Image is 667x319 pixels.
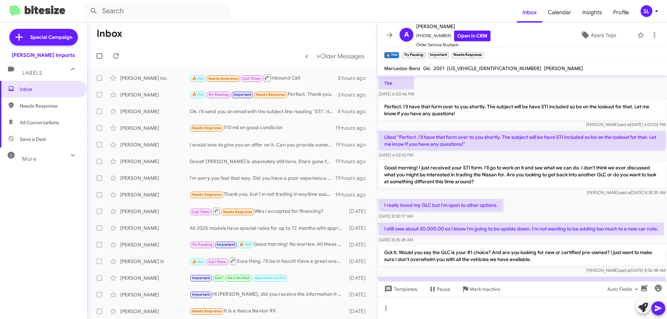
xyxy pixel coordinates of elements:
[20,136,46,143] span: Save a Deal
[577,2,608,23] a: Insights
[192,192,222,197] span: Needs Response
[379,77,414,89] p: Yes
[190,225,346,232] div: All 2025 models have special rates for up to 72 months with approved credit. Plus, when you choos...
[591,29,616,41] span: Apply Tags
[602,283,646,295] button: Auto Fields
[22,156,36,162] span: More
[190,124,335,132] div: 110 mil en good condición
[416,31,491,41] span: [PHONE_NUMBER]
[379,246,666,266] p: Got it. Would you say the GLC is your #1 choice? And are you looking for new or certified pre-own...
[456,283,506,295] button: Mark Inactive
[192,76,204,81] span: 🔥 Hot
[190,158,335,165] div: Great! [PERSON_NAME] is absolutely still here. She's gone for the evening but I'll have her reach...
[120,275,190,282] div: [PERSON_NAME]
[379,161,666,188] p: Good morning! I just received your STI form. I'll go to work on it and see what we can do. I don'...
[454,31,491,41] a: Open in CRM
[192,242,212,247] span: Try Pausing
[335,158,371,165] div: 19 hours ago
[416,41,491,48] span: Older Service Buyback
[120,308,190,315] div: [PERSON_NAME]
[320,52,364,60] span: Older Messages
[517,2,542,23] a: Inbox
[586,268,666,273] span: [PERSON_NAME] [DATE] 8:36:48 AM
[379,199,503,211] p: I really loved my GLC but I'm open to other options.
[562,29,634,41] button: Apply Tags
[301,49,369,63] nav: Page navigation example
[607,283,641,295] span: Auto Fields
[379,91,414,96] span: [DATE] 6:00:46 PM
[383,283,417,295] span: Templates
[192,92,204,97] span: 🔥 Hot
[242,76,261,81] span: Call Them
[255,276,285,280] span: Appointment Set
[120,91,190,98] div: [PERSON_NAME]
[120,191,190,198] div: [PERSON_NAME]
[437,283,450,295] span: Pause
[208,260,227,264] span: Call Them
[384,52,399,58] small: 🔥 Hot
[335,191,371,198] div: 19 hours ago
[120,125,190,132] div: [PERSON_NAME]
[190,74,338,82] div: Inbound Call
[452,52,484,58] small: Needs Response
[20,119,59,126] span: All Conversations
[619,268,631,273] span: said at
[608,2,635,23] a: Profile
[192,292,210,297] span: Important
[434,65,444,72] span: 2021
[470,283,500,295] span: Mark Inactive
[190,108,337,115] div: Ok. I'll send you an email with the subject line reading "STI". It will have a form attached that...
[379,277,666,296] p: It probably would be my first choice but still interested in what we can do about my current vehi...
[120,108,190,115] div: [PERSON_NAME]
[635,5,659,17] button: SL
[335,175,371,182] div: 19 hours ago
[379,152,413,158] span: [DATE] 6:02:42 PM
[22,70,42,76] span: Labels
[337,108,371,115] div: 4 hours ago
[305,52,308,60] span: «
[120,258,190,265] div: [PERSON_NAME] Iii
[423,283,456,295] button: Pause
[379,131,666,150] p: Liked “Perfect. I'll have that form over to you shortly. The subject will be have STI included so...
[120,208,190,215] div: [PERSON_NAME]
[256,92,286,97] span: Needs Response
[586,122,666,127] span: [PERSON_NAME] [DATE] 6:02:05 PM
[312,49,369,63] button: Next
[192,260,204,264] span: 🔥 Hot
[30,34,72,41] span: Special Campaign
[192,210,210,214] span: Call Them
[190,291,346,299] div: Hi [PERSON_NAME], did you receive the information from [PERSON_NAME] [DATE] in regards to the GLA...
[227,276,250,280] span: Sold Verified
[335,141,371,148] div: 19 hours ago
[12,52,75,59] div: [PERSON_NAME] Imports
[338,91,371,98] div: 3 hours ago
[379,223,664,235] p: I still owe about 30,000.00 so I know I'm going to be upside down. I'm not wanting to be adding t...
[120,241,190,248] div: [PERSON_NAME]
[190,175,335,182] div: I'm sorry you feel that way. Did you have a poor experience with us last time?
[379,213,413,219] span: [DATE] 8:30:17 AM
[618,122,631,127] span: said at
[217,242,235,247] span: Important
[316,52,320,60] span: »
[120,75,190,82] div: [PERSON_NAME] Inc
[641,5,652,17] div: SL
[379,237,413,242] span: [DATE] 8:35:28 AM
[120,141,190,148] div: [PERSON_NAME]
[377,283,423,295] button: Templates
[190,307,346,315] div: It is a Itasca Navion RV
[346,291,371,298] div: [DATE]
[544,65,583,72] span: [PERSON_NAME]
[190,91,338,99] div: Perfect. Thank you.
[120,291,190,298] div: [PERSON_NAME]
[542,2,577,23] a: Calendar
[97,28,122,39] h1: Inbox
[239,242,251,247] span: 🔥 Hot
[587,190,666,195] span: [PERSON_NAME] [DATE] 8:28:39 AM
[346,208,371,215] div: [DATE]
[192,309,222,313] span: Needs Response
[338,75,371,82] div: 3 hours ago
[9,29,78,45] a: Special Campaign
